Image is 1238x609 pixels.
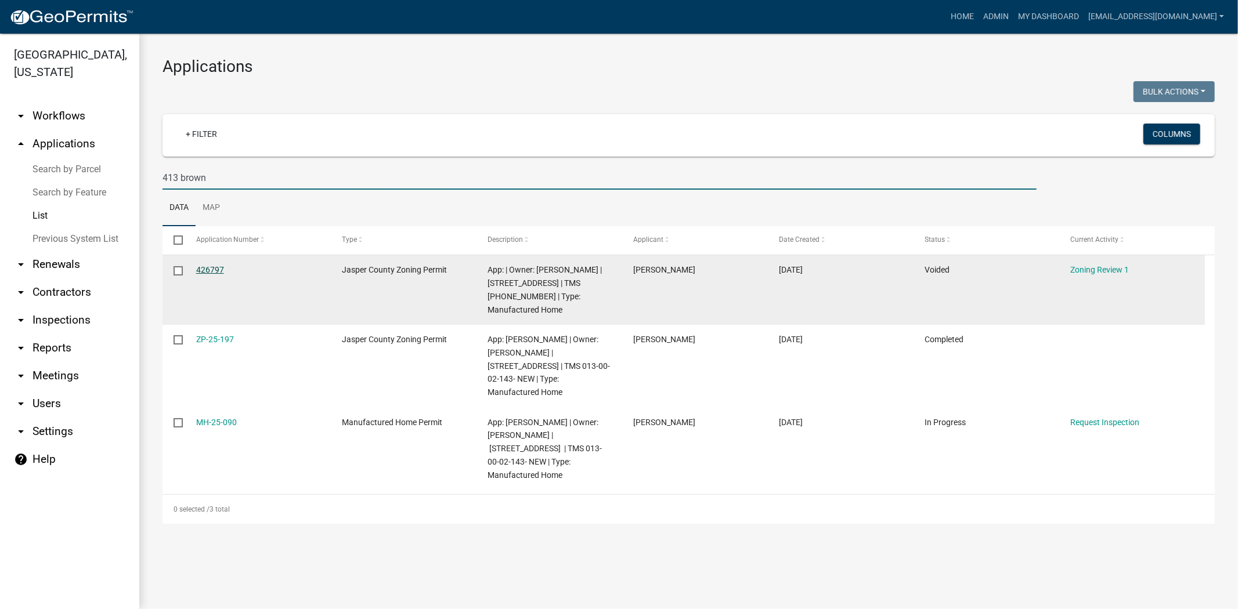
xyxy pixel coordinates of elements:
[176,124,226,144] a: + Filter
[779,235,820,244] span: Date Created
[1143,124,1200,144] button: Columns
[633,235,663,244] span: Applicant
[14,258,28,271] i: arrow_drop_down
[925,235,945,244] span: Status
[14,137,28,151] i: arrow_drop_up
[14,425,28,438] i: arrow_drop_down
[1070,235,1118,244] span: Current Activity
[163,495,1215,524] div: 3 total
[196,190,227,227] a: Map
[488,265,602,314] span: App: | Owner: BROWN CLIFFORD | 413 BROWN DRIVE | TMS 013-00-02-093 | Type: Manufactured Home
[925,265,950,274] span: Voided
[925,335,963,344] span: Completed
[330,226,476,254] datatable-header-cell: Type
[342,235,357,244] span: Type
[196,265,224,274] a: 426797
[14,452,28,466] i: help
[342,335,447,344] span: Jasper County Zoning Permit
[946,6,979,28] a: Home
[14,369,28,383] i: arrow_drop_down
[633,265,695,274] span: faith brown
[14,109,28,123] i: arrow_drop_down
[1070,418,1139,427] a: Request Inspection
[488,235,523,244] span: Description
[477,226,622,254] datatable-header-cell: Description
[768,226,914,254] datatable-header-cell: Date Created
[185,226,330,254] datatable-header-cell: Application Number
[488,418,602,480] span: App: TANISHA RILEY | Owner: TENIESHA RILEY | 413 BROWN DRIVE | TMS 013-00-02-143- NEW | Type: Man...
[342,418,442,427] span: Manufactured Home Permit
[196,235,259,244] span: Application Number
[488,335,610,397] span: App: TANSHA RILEY | Owner: TENIESHA RILEY | 413 BROWN DRIVE | TMS 013-00-02-143- NEW | Type: Manu...
[196,418,237,427] a: MH-25-090
[14,397,28,411] i: arrow_drop_down
[1134,81,1215,102] button: Bulk Actions
[633,418,695,427] span: faith brown
[1084,6,1229,28] a: [EMAIL_ADDRESS][DOMAIN_NAME]
[174,505,210,513] span: 0 selected /
[163,166,1037,190] input: Search for applications
[779,418,803,427] span: 05/09/2025
[633,335,695,344] span: faith brown
[779,335,803,344] span: 05/09/2025
[925,418,966,427] span: In Progress
[14,313,28,327] i: arrow_drop_down
[1059,226,1205,254] datatable-header-cell: Current Activity
[14,285,28,299] i: arrow_drop_down
[622,226,768,254] datatable-header-cell: Applicant
[1013,6,1084,28] a: My Dashboard
[163,190,196,227] a: Data
[163,57,1215,77] h3: Applications
[342,265,447,274] span: Jasper County Zoning Permit
[1070,265,1129,274] a: Zoning Review 1
[14,341,28,355] i: arrow_drop_down
[979,6,1013,28] a: Admin
[163,226,185,254] datatable-header-cell: Select
[196,335,234,344] a: ZP-25-197
[914,226,1059,254] datatable-header-cell: Status
[779,265,803,274] span: 05/27/2025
